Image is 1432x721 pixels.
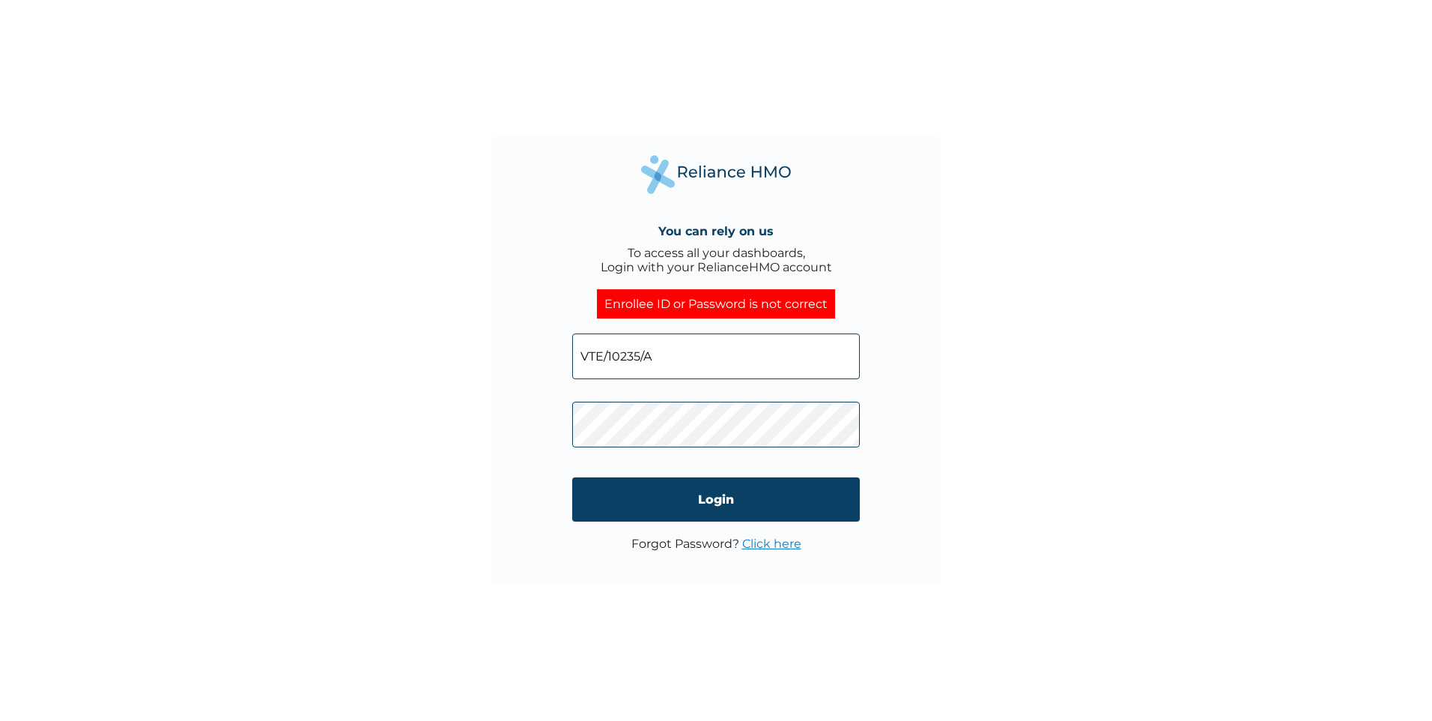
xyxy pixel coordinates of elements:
[742,537,801,551] a: Click here
[641,155,791,193] img: Reliance Health's Logo
[658,224,774,238] h4: You can rely on us
[572,477,860,522] input: Login
[572,334,860,379] input: Email address or HMO ID
[601,246,832,274] div: To access all your dashboards, Login with your RelianceHMO account
[631,537,801,551] p: Forgot Password?
[597,289,835,319] div: Enrollee ID or Password is not correct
